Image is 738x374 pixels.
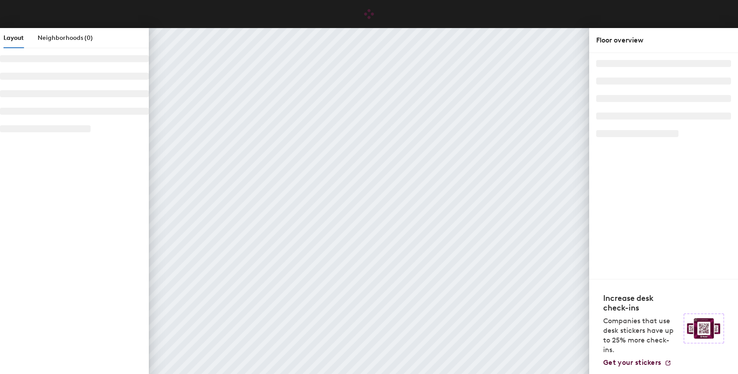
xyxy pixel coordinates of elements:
[603,358,661,367] span: Get your stickers
[603,316,678,355] p: Companies that use desk stickers have up to 25% more check-ins.
[603,293,678,313] h4: Increase desk check-ins
[38,34,93,42] span: Neighborhoods (0)
[596,35,731,46] div: Floor overview
[4,34,24,42] span: Layout
[684,314,724,343] img: Sticker logo
[603,358,671,367] a: Get your stickers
